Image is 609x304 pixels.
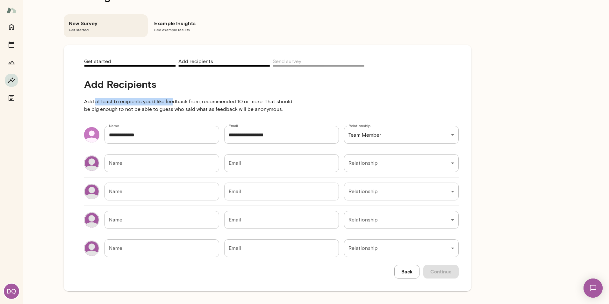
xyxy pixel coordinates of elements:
[69,27,143,32] span: Get started
[5,20,18,33] button: Home
[84,58,111,66] span: Get started
[348,123,370,128] label: Relationship
[5,38,18,51] button: Sessions
[178,58,213,66] span: Add recipients
[84,90,298,121] p: Add at least 5 recipients you'd like feedback from, recommended 10 or more. That should be big en...
[344,126,459,144] div: Team Member
[5,56,18,69] button: Growth Plan
[5,92,18,105] button: Documents
[4,284,19,299] div: DQ
[6,4,17,16] img: Mento
[84,78,298,90] h4: Add Recipients
[64,14,148,37] div: New SurveyGet started
[154,27,228,32] span: See example results
[229,123,238,128] label: Email
[109,123,119,128] label: Name
[154,19,228,27] h6: Example Insights
[5,74,18,87] button: Insights
[273,58,301,66] span: Send survey
[69,19,143,27] h6: New Survey
[149,14,233,37] div: Example InsightsSee example results
[394,265,419,278] button: Back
